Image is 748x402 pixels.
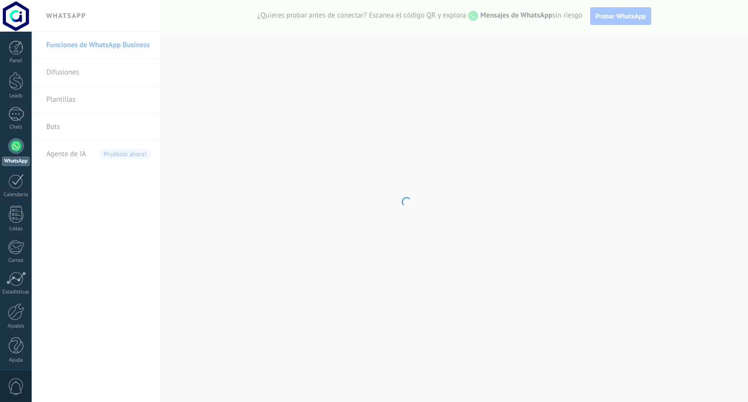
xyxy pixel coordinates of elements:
[2,157,30,166] div: WhatsApp
[2,226,30,232] div: Listas
[2,124,30,130] div: Chats
[2,323,30,329] div: Ajustes
[2,357,30,364] div: Ayuda
[2,289,30,295] div: Estadísticas
[2,192,30,198] div: Calendario
[2,58,30,64] div: Panel
[2,93,30,99] div: Leads
[2,257,30,264] div: Correo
